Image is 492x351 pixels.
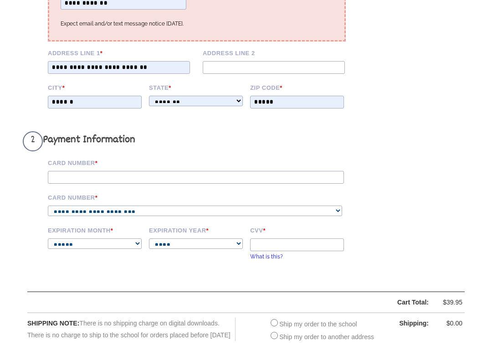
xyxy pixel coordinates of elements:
span: SHIPPING NOTE: [27,320,79,327]
div: Shipping: [383,318,429,330]
label: Expiration Month [48,226,143,234]
div: Cart Total: [51,297,429,309]
label: Card Number [48,159,358,167]
label: State [149,83,244,92]
label: Address Line 1 [48,49,196,57]
a: What is this? [250,254,283,260]
label: Zip code [250,83,345,92]
div: $0.00 [435,318,462,330]
h3: Payment Information [23,132,358,152]
label: Card Number [48,193,358,201]
span: 2 [23,132,43,152]
div: $39.95 [435,297,462,309]
label: City [48,83,143,92]
div: There is no shipping charge on digital downloads. There is no charge to ship to the school for or... [27,318,236,341]
label: Expiration Year [149,226,244,234]
p: Expect email and/or text message notice [DATE]. [61,19,333,29]
div: Ship my order to the school Ship my order to another address [268,318,374,343]
label: CVV [250,226,345,234]
label: Address Line 2 [203,49,351,57]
